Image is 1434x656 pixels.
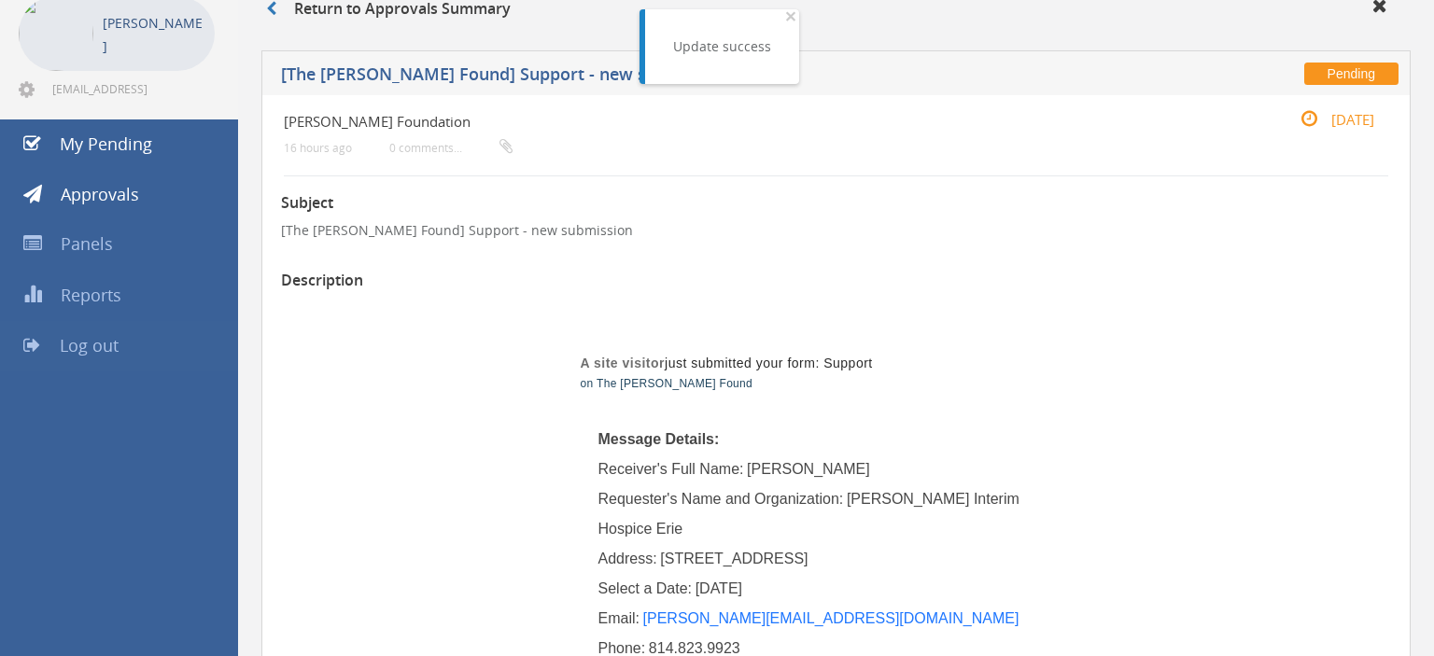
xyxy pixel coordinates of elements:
span: Email: [598,610,640,626]
span: [PERSON_NAME] [747,461,870,477]
span: Requester's Name and Organization: [598,491,844,507]
span: Phone: [598,640,646,656]
span: [PERSON_NAME] Interim Hospice Erie [598,491,1024,537]
span: Reports [61,284,121,306]
span: Select a Date: [598,580,693,596]
span: Log out [60,334,119,356]
span: Message Details: [598,431,720,447]
span: 814.823.9923 [649,640,740,656]
a: [PERSON_NAME][EMAIL_ADDRESS][DOMAIN_NAME] [643,610,1019,626]
span: just submitted your form: Support [581,356,873,370]
small: 0 comments... [389,141,513,155]
p: [PERSON_NAME] [103,11,205,58]
span: [DATE] [696,580,742,596]
span: [STREET_ADDRESS] [660,551,808,566]
span: Approvals [61,183,139,205]
span: × [785,3,796,29]
div: Update success [673,37,771,56]
a: The [PERSON_NAME] Found [597,377,752,390]
span: on [581,377,594,390]
small: [DATE] [1281,109,1374,130]
h3: Description [281,272,1391,289]
small: 16 hours ago [284,141,352,155]
p: [The [PERSON_NAME] Found] Support - new submission [281,221,1391,240]
h5: [The [PERSON_NAME] Found] Support - new submission [281,65,1061,89]
span: [EMAIL_ADDRESS][DOMAIN_NAME] [52,81,211,96]
h3: Subject [281,195,1391,212]
span: Panels [61,232,113,255]
h4: [PERSON_NAME] Foundation [284,114,1204,130]
strong: A site visitor [581,356,666,370]
span: Address: [598,551,657,566]
span: Receiver's Full Name: [598,461,744,477]
span: My Pending [60,133,152,155]
span: Pending [1304,63,1399,85]
h3: Return to Approvals Summary [266,1,511,18]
